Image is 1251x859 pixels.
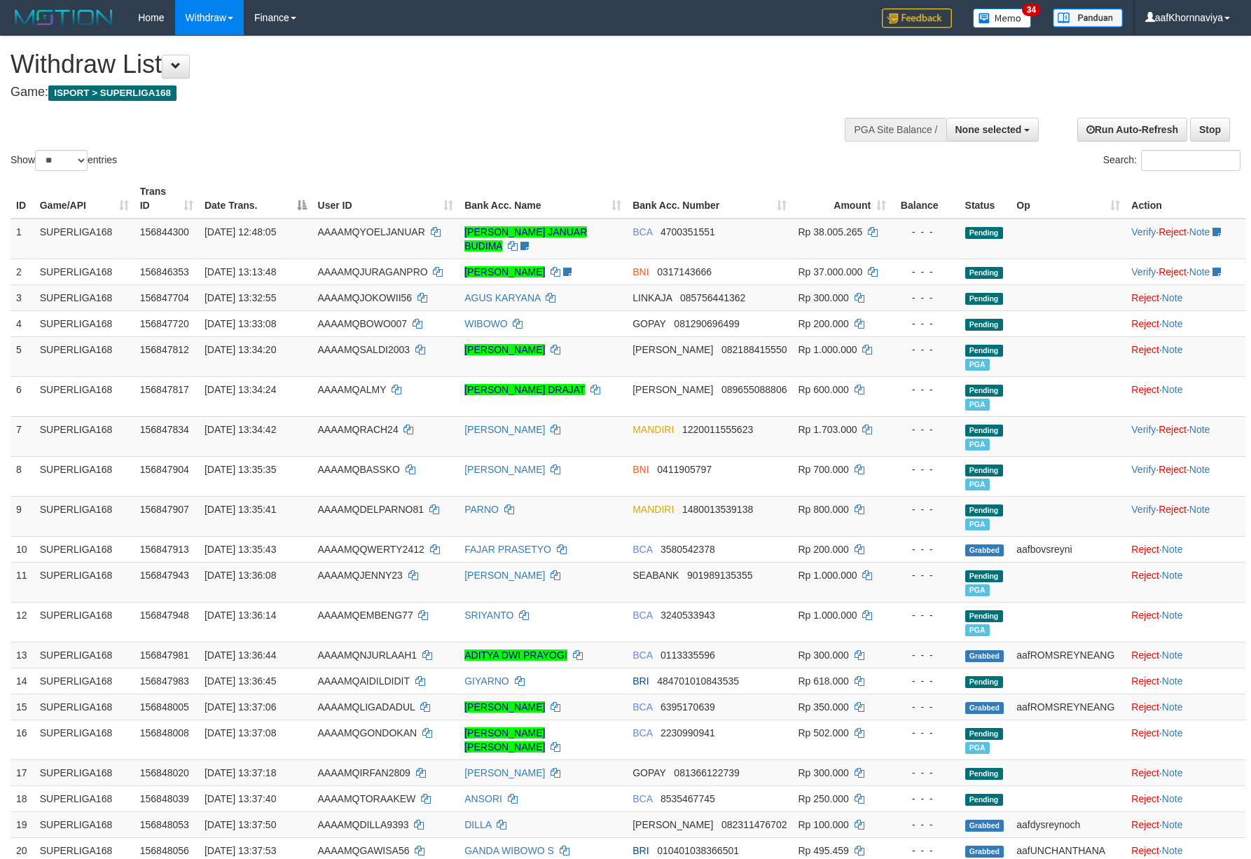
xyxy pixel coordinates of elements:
span: Marked by aafsengchandara [965,584,990,596]
a: Reject [1159,266,1187,277]
td: SUPERLIGA168 [34,259,134,284]
td: 16 [11,720,34,760]
span: BRI [633,675,649,687]
td: aafROMSREYNEANG [1011,642,1126,668]
a: Reject [1131,675,1159,687]
a: Reject [1131,570,1159,581]
span: AAAAMQBASSKO [318,464,400,475]
a: [PERSON_NAME] [464,266,545,277]
span: 156847948 [140,610,189,621]
span: [DATE] 13:37:08 [205,727,276,738]
span: 156847812 [140,344,189,355]
span: ISPORT > SUPERLIGA168 [48,85,177,101]
a: FAJAR PRASETYO [464,544,551,555]
img: Feedback.jpg [882,8,952,28]
span: BCA [633,650,652,661]
span: [DATE] 12:48:05 [205,226,276,238]
a: Note [1189,424,1210,435]
span: 156848005 [140,701,189,713]
span: 156848020 [140,767,189,778]
span: 156847817 [140,384,189,395]
td: · [1126,785,1245,811]
a: Verify [1131,424,1156,435]
span: MANDIRI [633,504,674,515]
a: GIYARNO [464,675,509,687]
span: 156848008 [140,727,189,738]
td: · [1126,602,1245,642]
td: 13 [11,642,34,668]
td: · [1126,536,1245,562]
td: · [1126,760,1245,785]
th: Game/API: activate to sort column ascending [34,179,134,219]
td: · · [1126,219,1245,259]
a: Reject [1159,504,1187,515]
a: Reject [1131,727,1159,738]
span: AAAAMQYOELJANUAR [318,226,425,238]
span: Pending [965,345,1003,357]
span: Rp 800.000 [798,504,848,515]
td: · · [1126,456,1245,496]
div: PGA Site Balance / [845,118,946,142]
a: [PERSON_NAME] [464,344,545,355]
span: AAAAMQAIDILDIDIT [318,675,410,687]
span: Rp 1.000.000 [798,344,857,355]
a: Note [1189,226,1210,238]
div: - - - [897,422,953,437]
span: Pending [965,227,1003,239]
span: Pending [965,425,1003,437]
a: DILLA [464,819,491,830]
span: Rp 1.000.000 [798,610,857,621]
div: - - - [897,792,953,806]
td: SUPERLIGA168 [34,336,134,376]
span: BNI [633,464,649,475]
span: Rp 300.000 [798,767,848,778]
span: Copy 0317143666 to clipboard [657,266,712,277]
span: [DATE] 13:37:40 [205,793,276,804]
th: Trans ID: activate to sort column ascending [134,179,199,219]
span: Rp 1.000.000 [798,570,857,581]
a: Note [1162,845,1183,856]
span: Pending [965,570,1003,582]
a: Note [1162,793,1183,804]
select: Showentries [35,150,88,171]
a: Note [1162,570,1183,581]
span: 34 [1022,4,1041,16]
td: SUPERLIGA168 [34,416,134,456]
span: Marked by aafsoycanthlai [965,518,990,530]
span: [DATE] 13:13:48 [205,266,276,277]
a: Reject [1131,292,1159,303]
div: - - - [897,225,953,239]
span: AAAAMQJENNY23 [318,570,403,581]
span: BCA [633,793,652,804]
td: 7 [11,416,34,456]
span: BCA [633,610,652,621]
span: Copy 0411905797 to clipboard [657,464,712,475]
th: Op: activate to sort column ascending [1011,179,1126,219]
td: SUPERLIGA168 [34,760,134,785]
span: Rp 200.000 [798,318,848,329]
div: - - - [897,608,953,622]
a: Stop [1190,118,1230,142]
span: 156847913 [140,544,189,555]
span: 156847720 [140,318,189,329]
td: · [1126,562,1245,602]
span: Copy 089655088806 to clipboard [721,384,787,395]
a: ANSORI [464,793,502,804]
span: SEABANK [633,570,679,581]
span: Marked by aafsoycanthlai [965,624,990,636]
span: AAAAMQNJURLAAH1 [318,650,417,661]
a: Reject [1159,424,1187,435]
td: SUPERLIGA168 [34,668,134,694]
span: AAAAMQJOKOWII56 [318,292,413,303]
span: Marked by aafchhiseyha [965,479,990,490]
td: 15 [11,694,34,720]
span: Rp 300.000 [798,650,848,661]
a: [PERSON_NAME] JANUAR BUDIMA [464,226,587,252]
a: Verify [1131,226,1156,238]
span: Pending [965,385,1003,397]
div: - - - [897,291,953,305]
span: Copy 3240533943 to clipboard [661,610,715,621]
span: Grabbed [965,544,1004,556]
a: Note [1162,610,1183,621]
td: 10 [11,536,34,562]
